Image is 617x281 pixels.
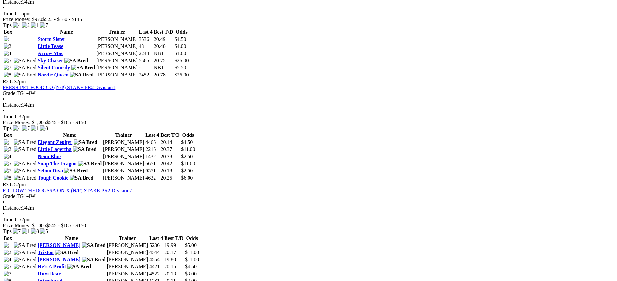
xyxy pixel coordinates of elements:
[38,36,65,42] a: Storm Sister
[149,235,163,241] th: Last 4
[74,139,97,145] img: SA Bred
[103,168,144,174] td: [PERSON_NAME]
[55,250,79,255] img: SA Bred
[70,72,94,78] img: SA Bred
[70,175,93,181] img: SA Bred
[174,29,189,35] th: Odds
[38,72,69,77] a: Nordic Queen
[14,175,37,181] img: SA Bred
[139,29,153,35] th: Last 4
[145,132,159,138] th: Last 4
[3,223,614,228] div: Prize Money: $1,005
[174,72,189,77] span: $26.00
[96,50,138,57] td: [PERSON_NAME]
[145,168,159,174] td: 6551
[3,217,15,222] span: Time:
[4,72,11,78] img: 8
[164,263,184,270] td: 20.15
[154,72,174,78] td: 20.78
[38,161,77,166] a: Snap The Dragon
[96,36,138,42] td: [PERSON_NAME]
[139,57,153,64] td: 5565
[174,43,186,49] span: $4.00
[13,22,21,28] img: 4
[160,175,180,181] td: 20.25
[3,205,614,211] div: 342m
[139,36,153,42] td: 3536
[64,168,88,174] img: SA Bred
[103,153,144,160] td: [PERSON_NAME]
[154,43,174,50] td: 20.40
[139,50,153,57] td: 2244
[22,125,30,131] img: 7
[4,51,11,56] img: 4
[174,58,189,63] span: $26.00
[14,264,37,270] img: SA Bred
[154,50,174,57] td: NBT
[107,256,148,263] td: [PERSON_NAME]
[38,139,72,145] a: Elegant Zephyr
[107,249,148,256] td: [PERSON_NAME]
[181,161,195,166] span: $11.00
[96,29,138,35] th: Trainer
[40,125,48,131] img: 8
[38,250,53,255] a: Triston
[3,193,614,199] div: TG1-4W
[3,11,15,16] span: Time:
[145,146,159,153] td: 2216
[38,264,66,269] a: He's A Profit
[107,263,148,270] td: [PERSON_NAME]
[160,132,180,138] th: Best T/D
[164,256,184,263] td: 19.80
[14,139,37,145] img: SA Bred
[40,228,48,234] img: 5
[4,29,12,35] span: Box
[3,11,614,17] div: 6:15pm
[103,160,144,167] td: [PERSON_NAME]
[40,22,48,28] img: 7
[3,102,614,108] div: 342m
[37,235,106,241] th: Name
[14,146,37,152] img: SA Bred
[37,29,95,35] th: Name
[38,58,63,63] a: Sky Chaser
[154,64,174,71] td: NBT
[22,22,30,28] img: 2
[42,17,82,22] span: $525 - $180 - $145
[38,168,63,173] a: Sebon Diva
[164,242,184,249] td: 19.99
[160,153,180,160] td: 20.38
[174,36,186,42] span: $4.50
[31,125,39,131] img: 1
[13,125,21,131] img: 4
[181,168,193,173] span: $2.50
[96,72,138,78] td: [PERSON_NAME]
[3,114,614,120] div: 6:32pm
[14,65,37,71] img: SA Bred
[38,146,71,152] a: Little Lagertha
[78,161,102,167] img: SA Bred
[3,108,5,113] span: •
[96,43,138,50] td: [PERSON_NAME]
[73,146,97,152] img: SA Bred
[96,57,138,64] td: [PERSON_NAME]
[139,64,153,71] td: -
[185,242,197,248] span: $5.00
[4,36,11,42] img: 1
[160,168,180,174] td: 20.18
[4,139,11,145] img: 1
[164,271,184,277] td: 20.13
[14,250,37,255] img: SA Bred
[181,175,193,181] span: $6.00
[107,235,148,241] th: Trainer
[181,154,193,159] span: $2.50
[149,242,163,249] td: 5236
[145,160,159,167] td: 6651
[4,264,11,270] img: 5
[38,271,61,276] a: Huxi Bear
[14,242,37,248] img: SA Bred
[46,223,86,228] span: $545 - $185 - $150
[145,175,159,181] td: 4632
[3,199,5,205] span: •
[103,175,144,181] td: [PERSON_NAME]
